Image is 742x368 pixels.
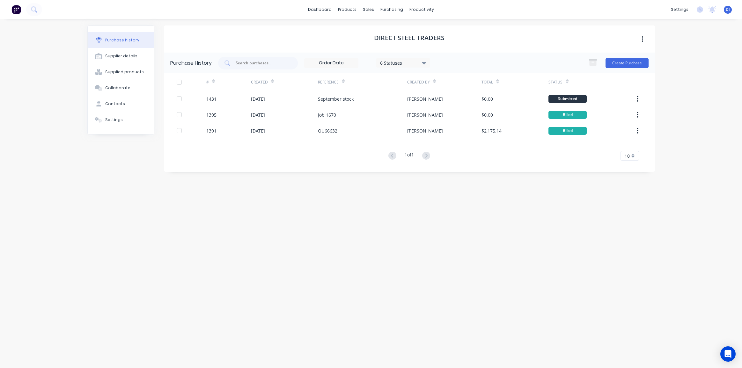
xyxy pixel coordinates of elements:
div: Supplier details [105,53,137,59]
div: Open Intercom Messenger [720,346,736,362]
input: Order Date [305,58,358,68]
div: 1395 [206,112,217,118]
div: Job 1670 [318,112,336,118]
div: Total [481,79,493,85]
div: Submitted [548,95,587,103]
button: Create Purchase [606,58,649,68]
span: 10 [625,153,630,159]
div: September stock [318,96,354,102]
div: $0.00 [481,112,493,118]
input: Search purchases... [235,60,288,66]
button: Supplier details [88,48,154,64]
div: 6 Statuses [380,59,426,66]
div: 1 of 1 [405,151,414,161]
div: 1431 [206,96,217,102]
img: Factory [11,5,21,14]
div: Billed [548,127,587,135]
div: [DATE] [251,127,265,134]
div: [PERSON_NAME] [407,96,443,102]
div: sales [360,5,377,14]
div: productivity [406,5,437,14]
div: # [206,79,209,85]
div: 1391 [206,127,217,134]
div: Contacts [105,101,125,107]
div: $2,175.14 [481,127,502,134]
div: Purchase history [105,37,139,43]
div: Settings [105,117,123,123]
div: Reference [318,79,339,85]
div: [PERSON_NAME] [407,112,443,118]
div: [PERSON_NAME] [407,127,443,134]
div: settings [668,5,692,14]
div: QU66632 [318,127,337,134]
div: Status [548,79,562,85]
button: Supplied products [88,64,154,80]
div: purchasing [377,5,406,14]
div: products [335,5,360,14]
h1: Direct Steel Traders [374,34,444,42]
span: DI [726,7,730,12]
div: Purchase History [170,59,212,67]
div: Created By [407,79,430,85]
div: [DATE] [251,96,265,102]
div: $0.00 [481,96,493,102]
button: Collaborate [88,80,154,96]
div: Created [251,79,268,85]
div: [DATE] [251,112,265,118]
button: Settings [88,112,154,128]
div: Supplied products [105,69,144,75]
button: Contacts [88,96,154,112]
div: Collaborate [105,85,130,91]
button: Purchase history [88,32,154,48]
a: dashboard [305,5,335,14]
div: Billed [548,111,587,119]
